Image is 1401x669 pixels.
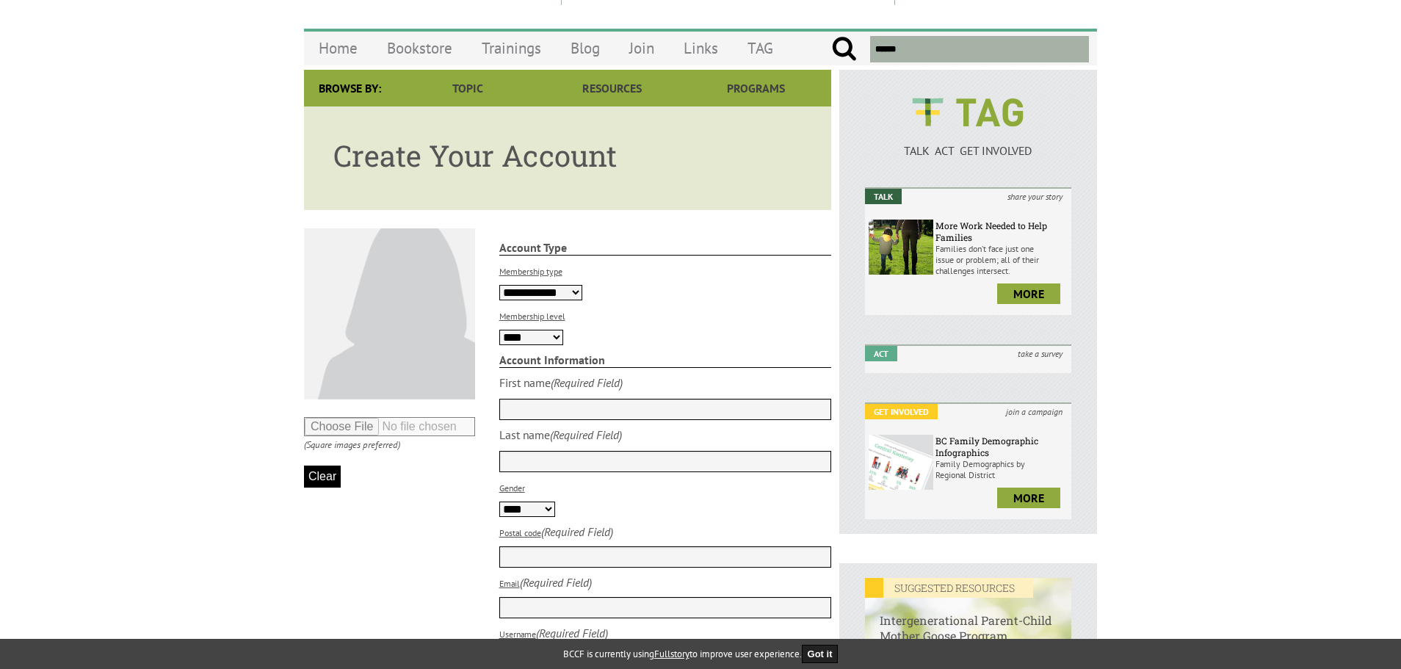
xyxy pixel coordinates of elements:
div: Last name [499,427,550,442]
strong: Account Information [499,352,832,368]
div: First name [499,375,551,390]
input: Submit [831,36,857,62]
a: Topic [396,70,540,106]
img: BCCF's TAG Logo [902,84,1034,140]
div: Browse By: [304,70,396,106]
label: Membership type [499,266,562,277]
i: (Required Field) [536,626,608,640]
p: Families don’t face just one issue or problem; all of their challenges intersect. [935,243,1068,276]
label: Email [499,578,520,589]
em: SUGGESTED RESOURCES [865,578,1033,598]
em: Act [865,346,897,361]
a: TALK ACT GET INVOLVED [865,129,1071,158]
h6: BC Family Demographic Infographics [935,435,1068,458]
img: Default User Photo [304,228,475,399]
em: Talk [865,189,902,204]
label: Username [499,629,536,640]
h6: More Work Needed to Help Families [935,220,1068,243]
p: Family Demographics by Regional District [935,458,1068,480]
i: share your story [999,189,1071,204]
a: more [997,283,1060,304]
a: Join [615,31,669,65]
i: (Square images preferred) [304,438,400,451]
a: Resources [540,70,684,106]
a: Links [669,31,733,65]
a: Trainings [467,31,556,65]
a: Home [304,31,372,65]
a: Bookstore [372,31,467,65]
strong: Account Type [499,240,832,256]
i: (Required Field) [551,375,623,390]
a: Blog [556,31,615,65]
a: more [997,488,1060,508]
i: (Required Field) [550,427,622,442]
i: (Required Field) [520,575,592,590]
label: Postal code [499,527,541,538]
em: Get Involved [865,404,938,419]
button: Clear [304,466,341,488]
i: take a survey [1009,346,1071,361]
label: Gender [499,482,525,493]
i: (Required Field) [541,524,613,539]
a: Fullstory [654,648,689,660]
p: TALK ACT GET INVOLVED [865,143,1071,158]
a: Programs [684,70,828,106]
a: TAG [733,31,788,65]
h6: Intergenerational Parent-Child Mother Goose Program [865,598,1071,643]
button: Got it [802,645,839,663]
h1: Create Your Account [333,136,802,175]
i: join a campaign [997,404,1071,419]
label: Membership level [499,311,565,322]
